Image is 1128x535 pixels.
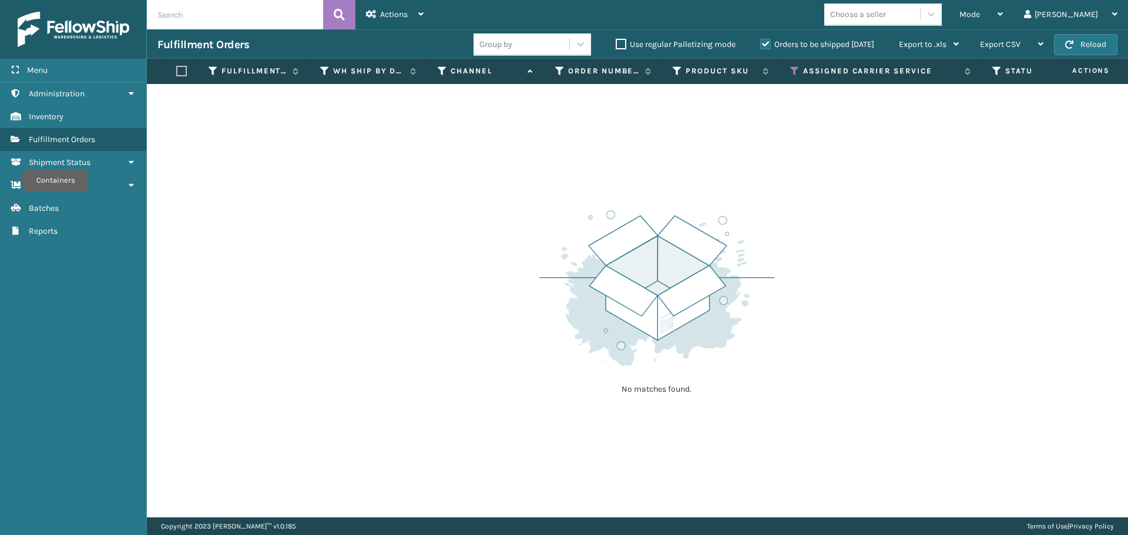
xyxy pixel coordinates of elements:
span: Export CSV [980,39,1020,49]
span: Administration [29,89,85,99]
div: Group by [479,38,512,51]
label: Fulfillment Order Id [221,66,287,76]
label: Product SKU [686,66,757,76]
span: Containers [29,180,69,190]
p: Copyright 2023 [PERSON_NAME]™ v 1.0.185 [161,517,296,535]
span: Mode [959,9,980,19]
label: Status [1005,66,1076,76]
h3: Fulfillment Orders [157,38,249,52]
span: Export to .xls [899,39,946,49]
div: Choose a seller [830,8,886,21]
label: Order Number [568,66,639,76]
span: Inventory [29,112,63,122]
span: Actions [1035,61,1117,80]
img: logo [18,12,129,47]
span: Menu [27,65,48,75]
label: Channel [451,66,522,76]
span: Reports [29,226,58,236]
label: Assigned Carrier Service [803,66,959,76]
a: Terms of Use [1027,522,1067,530]
span: Shipment Status [29,157,90,167]
span: Batches [29,203,59,213]
div: | [1027,517,1114,535]
span: Fulfillment Orders [29,134,95,144]
label: WH Ship By Date [333,66,404,76]
a: Privacy Policy [1069,522,1114,530]
label: Use regular Palletizing mode [616,39,736,49]
span: Actions [380,9,408,19]
label: Orders to be shipped [DATE] [760,39,874,49]
button: Reload [1054,34,1117,55]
